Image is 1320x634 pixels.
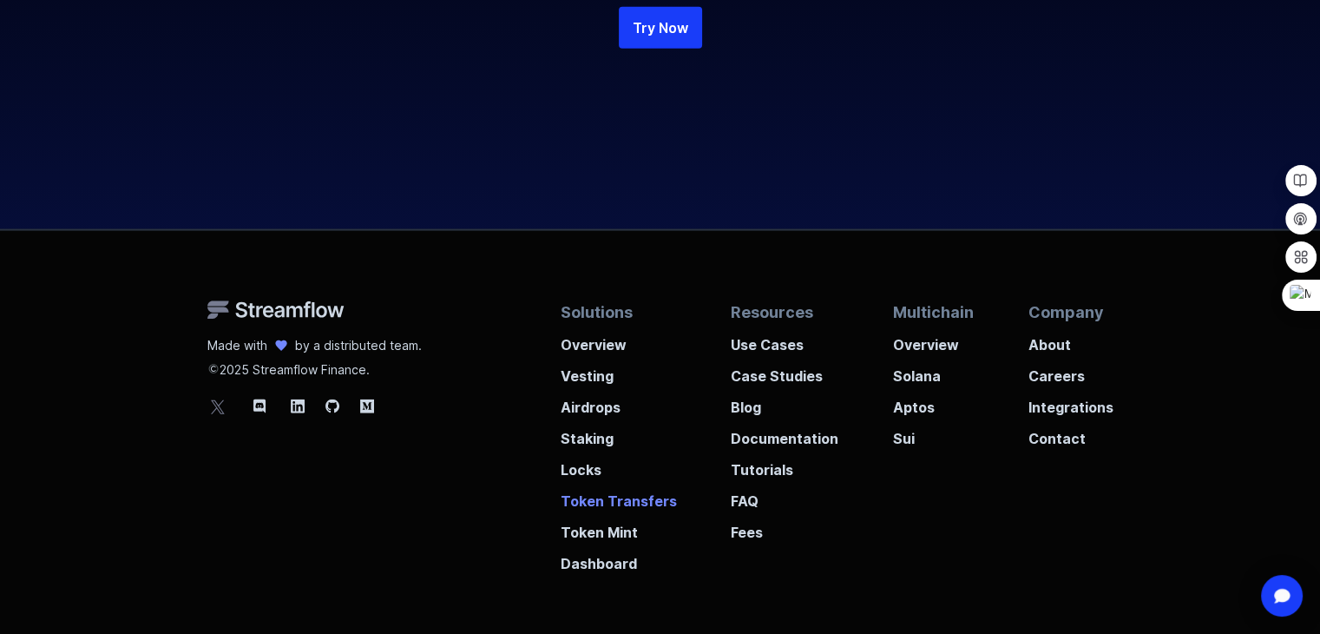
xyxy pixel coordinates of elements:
a: Staking [561,418,677,449]
a: Aptos [893,386,974,418]
a: Try Now [619,7,702,49]
a: Sui [893,418,974,449]
div: Open Intercom Messenger [1261,575,1303,617]
a: Documentation [731,418,838,449]
p: Multichain [893,300,974,324]
p: by a distributed team. [295,337,422,354]
a: Vesting [561,355,677,386]
a: Case Studies [731,355,838,386]
a: Fees [731,512,838,543]
a: Overview [893,324,974,355]
a: Integrations [1028,386,1113,418]
p: Resources [731,300,838,324]
a: Token Mint [561,512,677,543]
p: 2025 Streamflow Finance. [207,354,422,379]
a: Dashboard [561,543,677,574]
a: Airdrops [561,386,677,418]
a: Overview [561,324,677,355]
a: Use Cases [731,324,838,355]
a: About [1028,324,1113,355]
a: Solana [893,355,974,386]
p: Company [1028,300,1113,324]
a: Token Transfers [561,480,677,512]
a: Locks [561,449,677,480]
p: Solutions [561,300,677,324]
p: Made with [207,337,267,354]
a: Tutorials [731,449,838,480]
a: Contact [1028,418,1113,449]
a: Careers [1028,355,1113,386]
a: FAQ [731,480,838,512]
a: Blog [731,386,838,418]
img: Streamflow Logo [207,300,345,320]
